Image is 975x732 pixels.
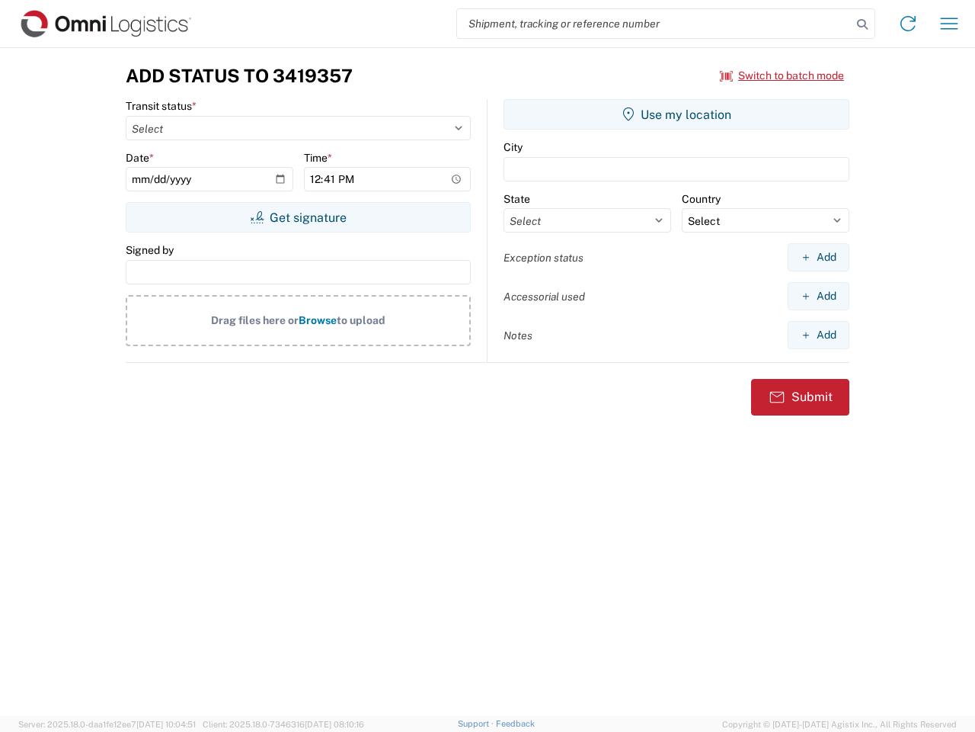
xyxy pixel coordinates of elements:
button: Add [788,321,849,349]
h3: Add Status to 3419357 [126,65,353,87]
label: State [503,192,530,206]
span: [DATE] 10:04:51 [136,720,196,729]
span: Client: 2025.18.0-7346316 [203,720,364,729]
label: City [503,140,523,154]
button: Switch to batch mode [720,63,844,88]
button: Use my location [503,99,849,130]
button: Submit [751,379,849,416]
input: Shipment, tracking or reference number [457,9,852,38]
button: Add [788,282,849,310]
a: Support [458,719,496,728]
label: Exception status [503,251,583,265]
label: Signed by [126,243,174,257]
label: Country [682,192,721,206]
span: to upload [337,314,385,326]
span: Server: 2025.18.0-daa1fe12ee7 [18,720,196,729]
label: Accessorial used [503,290,585,303]
span: Browse [299,314,337,326]
span: [DATE] 08:10:16 [305,720,364,729]
label: Notes [503,329,532,342]
label: Transit status [126,99,197,113]
label: Date [126,151,154,165]
label: Time [304,151,332,165]
a: Feedback [496,719,535,728]
span: Copyright © [DATE]-[DATE] Agistix Inc., All Rights Reserved [722,718,957,731]
span: Drag files here or [211,314,299,326]
button: Get signature [126,202,471,233]
button: Add [788,243,849,271]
